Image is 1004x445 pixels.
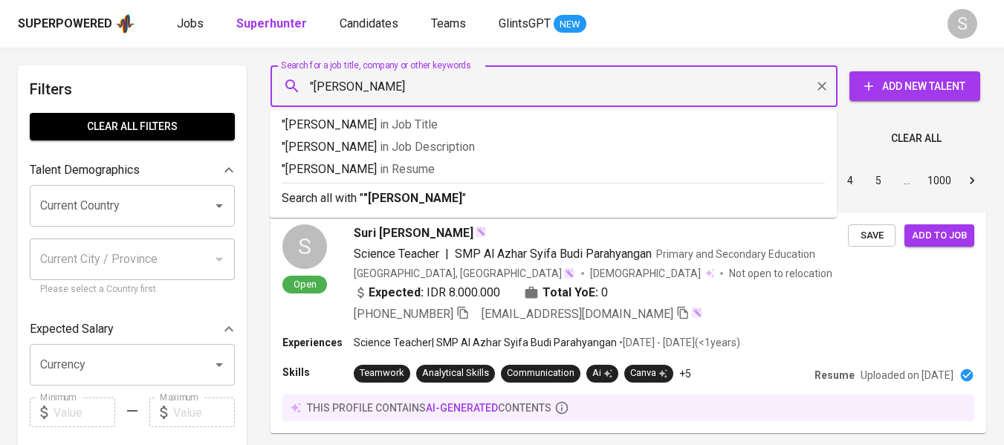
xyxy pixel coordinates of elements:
div: Superpowered [18,16,112,33]
span: SMP Al Azhar Syifa Budi Parahyangan [455,247,652,261]
a: GlintsGPT NEW [499,15,586,33]
span: 0 [601,284,608,302]
p: Experiences [282,335,354,350]
button: Go to next page [960,169,984,192]
p: Resume [814,368,855,383]
button: Clear [812,76,832,97]
p: Skills [282,365,354,380]
button: Clear All filters [30,113,235,140]
a: Superpoweredapp logo [18,13,135,35]
span: AI-generated [426,402,498,414]
div: Teamwork [360,366,404,380]
span: in Job Title [380,117,438,131]
button: Go to page 4 [838,169,862,192]
input: Value [173,397,235,427]
input: Value [54,397,115,427]
p: • [DATE] - [DATE] ( <1 years ) [617,335,740,350]
img: app logo [115,13,135,35]
button: Open [209,354,230,375]
b: Expected: [369,284,424,302]
b: Superhunter [236,16,307,30]
p: "[PERSON_NAME] [282,160,825,178]
p: Science Teacher | SMP Al Azhar Syifa Budi Parahyangan [354,335,617,350]
span: Add New Talent [861,77,968,96]
span: Clear All filters [42,117,223,136]
p: Please select a Country first [40,282,224,297]
span: GlintsGPT [499,16,551,30]
div: … [895,173,919,188]
p: "[PERSON_NAME] [282,138,825,156]
h6: Filters [30,77,235,101]
span: Science Teacher [354,247,439,261]
span: Open [288,278,323,290]
div: Ai [592,366,612,380]
p: Uploaded on [DATE] [861,368,953,383]
span: [EMAIL_ADDRESS][DOMAIN_NAME] [482,307,673,321]
div: Communication [507,366,574,380]
img: magic_wand.svg [691,307,703,319]
button: Open [209,195,230,216]
b: Total YoE: [543,284,598,302]
p: Search all with " " [282,189,825,207]
a: Teams [431,15,469,33]
a: SOpenSuri [PERSON_NAME]Science Teacher|SMP Al Azhar Syifa Budi ParahyanganPrimary and Secondary E... [271,212,986,433]
span: [DEMOGRAPHIC_DATA] [590,266,703,281]
p: +5 [679,366,691,381]
button: Add to job [904,224,974,247]
span: in Job Description [380,140,475,154]
b: "[PERSON_NAME] [363,191,462,205]
div: S [948,9,977,39]
div: Analytical Skills [422,366,489,380]
div: S [282,224,327,269]
img: magic_wand.svg [563,267,575,279]
span: Primary and Secondary Education [656,248,815,260]
span: Save [855,227,888,244]
button: Save [848,224,895,247]
button: Go to page 5 [867,169,890,192]
p: Not open to relocation [729,266,832,281]
span: in Resume [380,162,435,176]
p: Expected Salary [30,320,114,338]
div: Talent Demographics [30,155,235,185]
span: | [445,245,449,263]
span: Clear All [891,129,942,148]
span: NEW [554,17,586,32]
div: IDR 8.000.000 [354,284,500,302]
p: Talent Demographics [30,161,140,179]
a: Superhunter [236,15,310,33]
a: Jobs [177,15,207,33]
img: magic_wand.svg [475,226,487,238]
button: Go to page 1000 [923,169,956,192]
span: Add to job [912,227,967,244]
nav: pagination navigation [723,169,986,192]
div: Expected Salary [30,314,235,344]
div: [GEOGRAPHIC_DATA], [GEOGRAPHIC_DATA] [354,266,575,281]
p: this profile contains contents [307,400,551,415]
button: Add New Talent [849,71,980,101]
span: Teams [431,16,466,30]
a: Candidates [340,15,401,33]
span: Jobs [177,16,204,30]
button: Clear All [885,125,948,152]
span: Suri [PERSON_NAME] [354,224,473,242]
div: Canva [630,366,667,380]
p: "[PERSON_NAME] [282,116,825,134]
span: Candidates [340,16,398,30]
span: [PHONE_NUMBER] [354,307,453,321]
